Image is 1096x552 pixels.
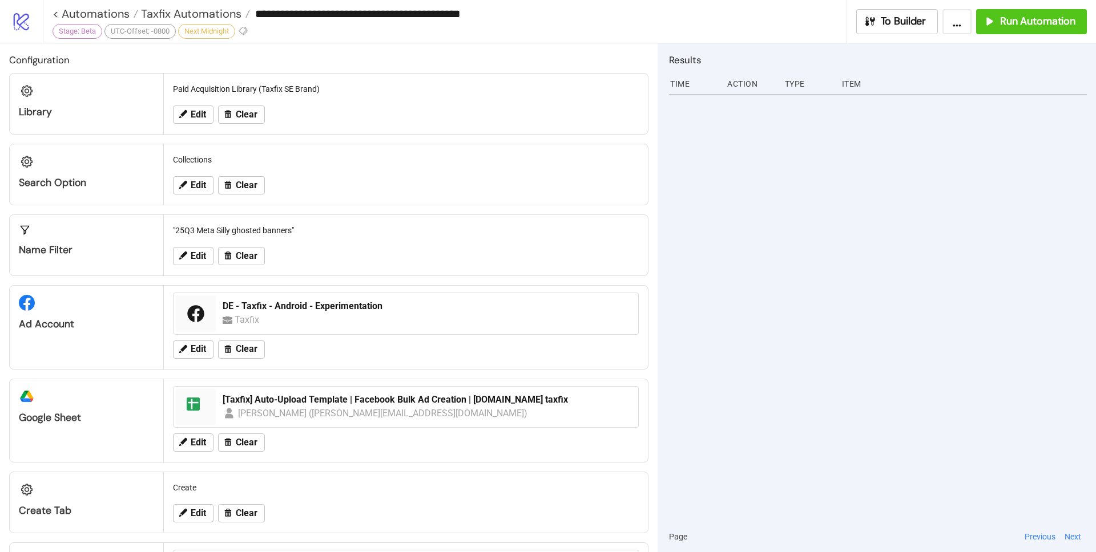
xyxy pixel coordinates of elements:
span: Clear [236,251,257,261]
button: Edit [173,176,213,194]
button: Clear [218,504,265,522]
span: Edit [191,251,206,261]
div: Collections [168,149,643,171]
div: Create Tab [19,504,154,517]
div: Search Option [19,176,154,189]
div: Ad Account [19,318,154,331]
span: Clear [236,109,257,120]
h2: Results [669,52,1087,67]
span: To Builder [881,15,926,28]
button: Clear [218,433,265,452]
div: UTC-Offset: -0800 [104,24,176,39]
div: Taxfix [235,312,263,327]
span: Clear [236,180,257,190]
div: Item [841,73,1087,95]
div: Stage: Beta [53,24,102,39]
span: Edit [191,508,206,518]
button: Clear [218,340,265,359]
button: Next [1061,530,1085,543]
button: Clear [218,105,265,124]
button: ... [942,9,972,34]
span: Clear [236,437,257,448]
div: Next Midnight [178,24,235,39]
a: Taxfix Automations [138,8,250,19]
div: Paid Acquisition Library (Taxfix SE Brand) [168,78,643,100]
span: Taxfix Automations [138,6,241,21]
a: < Automations [53,8,138,19]
div: "25Q3 Meta Silly ghosted banners" [168,220,643,241]
button: Edit [173,504,213,522]
div: DE - Taxfix - Android - Experimentation [223,300,631,312]
button: Edit [173,247,213,265]
span: Run Automation [1000,15,1075,28]
div: Create [168,477,643,498]
span: Edit [191,344,206,354]
button: Run Automation [976,9,1087,34]
div: Time [669,73,718,95]
span: Clear [236,508,257,518]
button: To Builder [856,9,938,34]
div: [PERSON_NAME] ([PERSON_NAME][EMAIL_ADDRESS][DOMAIN_NAME]) [238,406,528,420]
button: Edit [173,105,213,124]
div: Action [726,73,775,95]
h2: Configuration [9,52,648,67]
span: Edit [191,180,206,190]
div: Google Sheet [19,411,154,424]
button: Edit [173,433,213,452]
div: Name Filter [19,243,154,257]
span: Edit [191,109,206,120]
button: Edit [173,340,213,359]
div: Type [784,73,833,95]
span: Clear [236,344,257,354]
span: Edit [191,437,206,448]
button: Clear [218,176,265,194]
button: Clear [218,247,265,265]
div: Library [19,105,154,119]
div: [Taxfix] Auto-Upload Template | Facebook Bulk Ad Creation | [DOMAIN_NAME] taxfix [223,393,631,406]
button: Previous [1021,530,1059,543]
span: Page [669,530,687,543]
